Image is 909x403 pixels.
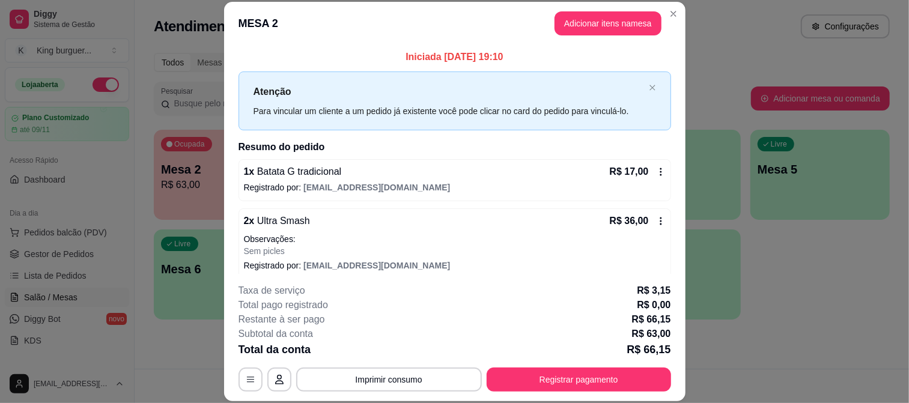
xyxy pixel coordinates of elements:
span: [EMAIL_ADDRESS][DOMAIN_NAME] [303,261,450,270]
span: Ultra Smash [254,216,309,226]
button: Registrar pagamento [487,368,671,392]
button: Adicionar itens namesa [555,11,661,35]
p: R$ 0,00 [637,298,670,312]
div: Para vincular um cliente a um pedido já existente você pode clicar no card do pedido para vinculá... [254,105,644,118]
p: Restante à ser pago [239,312,325,327]
h2: Resumo do pedido [239,140,671,154]
span: close [649,84,656,91]
p: R$ 66,15 [627,341,670,358]
p: Total pago registrado [239,298,328,312]
p: Atenção [254,84,644,99]
p: Registrado por: [244,181,666,193]
button: close [649,84,656,92]
p: R$ 36,00 [610,214,649,228]
p: Total da conta [239,341,311,358]
p: R$ 63,00 [632,327,671,341]
p: Sem picles [244,245,666,257]
span: Batata G tradicional [254,166,341,177]
p: Taxa de serviço [239,283,305,298]
button: Close [664,4,683,23]
p: R$ 17,00 [610,165,649,179]
p: 2 x [244,214,310,228]
button: Imprimir consumo [296,368,482,392]
p: Iniciada [DATE] 19:10 [239,50,671,64]
span: [EMAIL_ADDRESS][DOMAIN_NAME] [303,183,450,192]
p: Subtotal da conta [239,327,314,341]
p: 1 x [244,165,342,179]
p: Registrado por: [244,259,666,271]
header: MESA 2 [224,2,686,45]
p: R$ 3,15 [637,283,670,298]
p: R$ 66,15 [632,312,671,327]
p: Observações: [244,233,666,245]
